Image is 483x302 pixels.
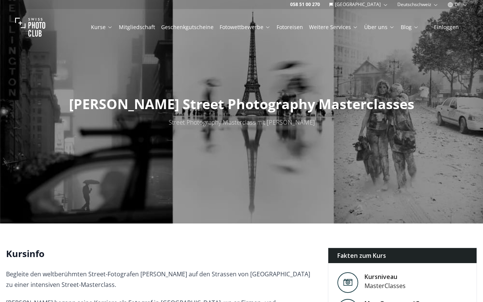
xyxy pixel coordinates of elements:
p: Begleite den weltberühmten Street-Fotografen [PERSON_NAME] auf den Strassen von [GEOGRAPHIC_DATA]... [6,269,316,290]
a: Weitere Services [309,23,358,31]
div: Fakten zum Kurs [328,248,477,263]
a: Fotowettbewerbe [220,23,271,31]
button: Fotowettbewerbe [217,22,274,32]
button: Mitgliedschaft [116,22,158,32]
button: Geschenkgutscheine [158,22,217,32]
a: Kurse [91,23,113,31]
h2: Kursinfo [6,248,316,260]
a: 058 51 00 270 [290,2,320,8]
a: Über uns [364,23,395,31]
a: Geschenkgutscheine [161,23,214,31]
div: MasterClasses [365,281,406,290]
button: Über uns [361,22,398,32]
span: Street Photography Masterclass mit [PERSON_NAME] [169,118,315,126]
a: Mitgliedschaft [119,23,155,31]
button: Kurse [88,22,116,32]
button: Weitere Services [306,22,361,32]
button: Blog [398,22,422,32]
img: Swiss photo club [15,12,45,42]
button: Einloggen [425,22,468,32]
div: Kursniveau [365,272,406,281]
a: Blog [401,23,419,31]
img: Level [337,272,358,293]
button: Fotoreisen [274,22,306,32]
a: Fotoreisen [277,23,303,31]
span: [PERSON_NAME] Street Photography Masterclasses [69,95,414,113]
